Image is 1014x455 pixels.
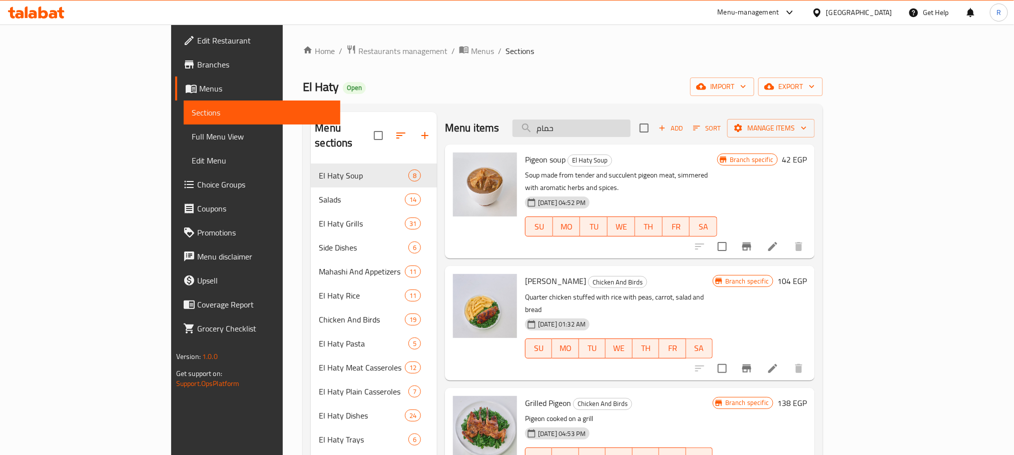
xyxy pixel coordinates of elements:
[176,377,240,390] a: Support.OpsPlatform
[346,44,447,57] a: Restaurants management
[311,187,437,211] div: Salads14
[568,154,612,166] span: El Haty Soup
[319,217,404,229] div: El Haty Grills
[525,395,571,410] span: Grilled Pigeon
[311,211,437,235] div: El Haty Grills31
[405,313,421,325] div: items
[197,322,332,334] span: Grocery Checklist
[639,219,659,234] span: TH
[197,202,332,214] span: Coupons
[608,216,635,236] button: WE
[405,195,420,204] span: 14
[409,435,420,444] span: 6
[197,226,332,238] span: Promotions
[552,338,579,358] button: MO
[311,427,437,451] div: El Haty Trays6
[343,82,366,94] div: Open
[633,338,659,358] button: TH
[405,219,420,228] span: 31
[199,82,332,94] span: Menus
[175,220,340,244] a: Promotions
[197,178,332,190] span: Choice Groups
[655,120,687,136] button: Add
[413,123,437,147] button: Add section
[319,385,408,397] span: El Haty Plain Casseroles
[553,216,581,236] button: MO
[175,172,340,196] a: Choice Groups
[663,341,682,355] span: FR
[303,44,823,57] nav: breadcrumb
[584,219,604,234] span: TU
[192,154,332,166] span: Edit Menu
[583,341,602,355] span: TU
[712,358,733,379] span: Select to update
[610,341,628,355] span: WE
[405,193,421,205] div: items
[311,307,437,331] div: Chicken And Birds19
[192,130,332,142] span: Full Menu View
[996,7,1001,18] span: R
[556,341,575,355] span: MO
[175,268,340,292] a: Upsell
[530,341,548,355] span: SU
[691,120,723,136] button: Sort
[686,338,713,358] button: SA
[525,152,566,167] span: Pigeon soup
[693,122,721,134] span: Sort
[405,289,421,301] div: items
[311,163,437,187] div: El Haty Soup8
[718,6,779,18] div: Menu-management
[184,100,340,124] a: Sections
[408,433,421,445] div: items
[767,240,779,252] a: Edit menu item
[192,106,332,118] span: Sections
[311,403,437,427] div: El Haty Dishes24
[657,122,684,134] span: Add
[606,338,632,358] button: WE
[405,267,420,276] span: 11
[787,234,811,258] button: delete
[573,398,632,410] div: Chicken And Birds
[343,83,366,92] span: Open
[409,339,420,348] span: 5
[389,123,413,147] span: Sort sections
[787,356,811,380] button: delete
[782,152,807,166] h6: 42 EGP
[505,45,534,57] span: Sections
[589,276,647,288] span: Chicken And Birds
[453,152,517,216] img: Pigeon soup
[311,235,437,259] div: Side Dishes6
[690,216,717,236] button: SA
[634,117,655,138] span: Select section
[453,274,517,338] img: Hamam Kadab
[197,274,332,286] span: Upsell
[690,341,709,355] span: SA
[687,120,727,136] span: Sort items
[525,169,717,194] p: Soup made from tender and succulent pigeon meat, simmered with aromatic herbs and spices.
[534,198,590,207] span: [DATE] 04:52 PM
[408,337,421,349] div: items
[197,250,332,262] span: Menu disclaimer
[319,169,408,181] span: El Haty Soup
[498,45,501,57] li: /
[311,331,437,355] div: El Haty Pasta5
[319,265,404,277] span: Mahashi And Appetizers
[513,119,631,137] input: search
[659,338,686,358] button: FR
[663,216,690,236] button: FR
[175,52,340,76] a: Branches
[202,350,218,363] span: 1.0.0
[826,7,892,18] div: [GEOGRAPHIC_DATA]
[525,338,552,358] button: SU
[637,341,655,355] span: TH
[311,379,437,403] div: El Haty Plain Casseroles7
[525,273,586,288] span: [PERSON_NAME]
[319,241,408,253] div: Side Dishes
[530,219,549,234] span: SU
[580,216,608,236] button: TU
[408,169,421,181] div: items
[758,77,823,96] button: export
[184,148,340,172] a: Edit Menu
